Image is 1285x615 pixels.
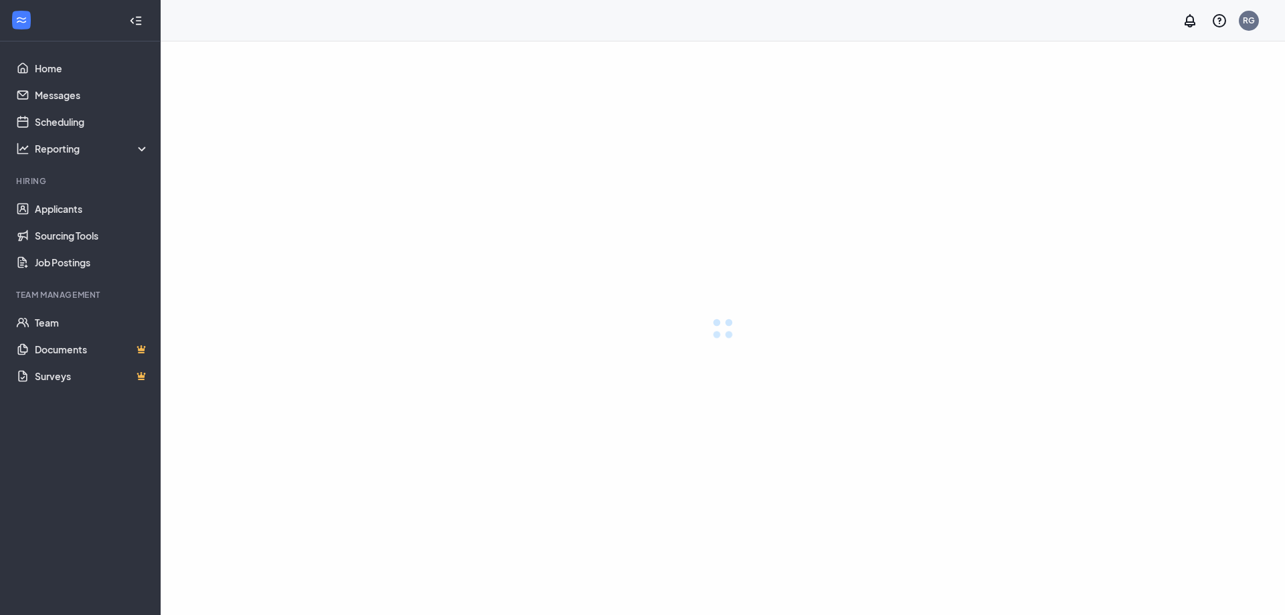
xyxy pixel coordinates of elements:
[35,195,149,222] a: Applicants
[35,249,149,276] a: Job Postings
[35,363,149,389] a: SurveysCrown
[35,222,149,249] a: Sourcing Tools
[15,13,28,27] svg: WorkstreamLogo
[129,14,143,27] svg: Collapse
[16,175,147,187] div: Hiring
[35,309,149,336] a: Team
[35,336,149,363] a: DocumentsCrown
[1211,13,1227,29] svg: QuestionInfo
[16,289,147,300] div: Team Management
[16,142,29,155] svg: Analysis
[35,108,149,135] a: Scheduling
[35,82,149,108] a: Messages
[35,142,150,155] div: Reporting
[1243,15,1255,26] div: RG
[35,55,149,82] a: Home
[1182,13,1198,29] svg: Notifications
